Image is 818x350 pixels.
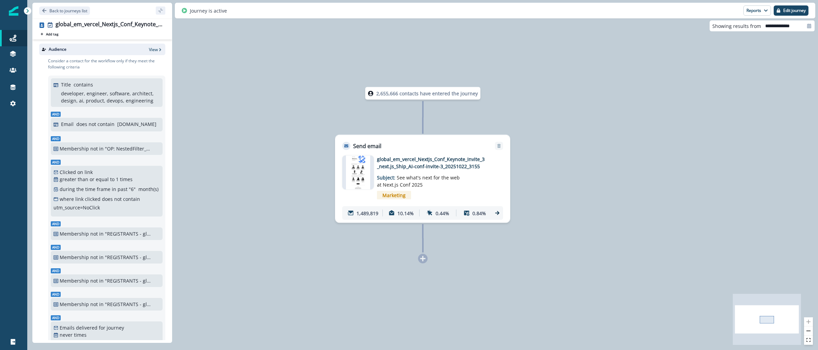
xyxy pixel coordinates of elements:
div: Send emailRemoveemail asset unavailableglobal_em_vercel_Nextjs_Conf_Keynote_Invite_3_next.js_Ship... [335,135,510,223]
button: sidebar collapse toggle [156,6,165,15]
p: 2,655,666 contacts have entered the journey [376,90,478,97]
span: And [51,292,61,297]
span: And [51,112,61,117]
p: Title [61,81,71,88]
p: does not contain [76,121,115,128]
p: Add tag [46,32,58,36]
span: And [51,160,61,165]
button: Add tag [39,31,60,37]
span: And [51,221,61,226]
span: Marketing [377,191,411,200]
button: zoom out [804,327,813,336]
p: [DOMAIN_NAME] [117,121,156,128]
p: global_em_vercel_Nextjs_Conf_Keynote_Invite_3_next.js_Ship_AI-conf-invite-3_20251022_3155 [377,156,486,170]
p: Subject: [377,170,462,188]
p: not in [90,301,104,308]
p: 1,489,819 [357,209,378,217]
p: " 6 " [129,186,136,193]
span: And [51,268,61,273]
p: View [149,47,158,52]
button: Edit journey [774,5,808,16]
p: not in [90,145,104,152]
p: 10.14% [397,209,414,217]
img: email asset unavailable [346,156,370,190]
p: does not contain [102,195,140,203]
p: "REGISTRANTS - global_event_corporate_ship-ai-virtual_20251024" [105,254,151,261]
p: Membership [60,230,89,237]
button: Reports [743,5,771,16]
div: 2,655,666 contacts have entered the journey [358,87,488,100]
p: Membership [60,301,89,308]
p: contains [74,81,93,88]
img: Inflection [9,6,18,16]
p: times [74,331,87,338]
p: not in [90,277,104,284]
p: Emails delivered for journey [60,324,124,331]
p: Membership [60,277,89,284]
p: "REGISTRANTS - global_event_corporate_next.js-conf-IRL_20251023" [105,277,151,284]
p: Clicked on link [60,169,93,176]
p: 0.84% [472,209,486,217]
p: Consider a contact for the workflow only if they meet the following criteria [48,58,165,70]
p: not in [90,254,104,261]
button: View [149,47,163,52]
p: Journey is active [190,7,227,14]
p: times [120,176,133,183]
span: And [51,245,61,250]
p: developer, engineer, software, architect, design, ai, product, devops, engineering [61,90,158,104]
p: Membership [60,145,89,152]
p: Membership [60,254,89,261]
p: "REGISTRANTS - global_event_corporate_ship-ai-IRL_20251024" [105,230,151,237]
p: Edit journey [783,8,806,13]
span: See what's next for the web at Next.js Conf 2025 [377,174,460,188]
p: during the time frame [60,186,110,193]
p: "OP: NestedFilter_MasterEmailSuppression+3daygov" [105,145,151,152]
p: Back to journeys list [49,8,87,14]
p: never [60,331,73,338]
p: Audience [49,46,66,52]
p: in past [112,186,127,193]
p: Email [61,121,74,128]
p: 0.44% [436,209,449,217]
p: not in [90,230,104,237]
p: "REGISTRANTS - global_event_corporate_next.js-conf-virtual_20251023" [105,301,151,308]
p: Send email [353,142,381,150]
button: fit view [804,336,813,345]
p: 1 [116,176,119,183]
p: month(s) [138,186,158,193]
p: where link clicked [60,195,101,203]
p: Showing results from [712,22,761,30]
button: Go back [39,6,90,15]
span: And [51,136,61,141]
p: greater than or equal to [60,176,115,183]
p: utm_source=NoClick [54,204,100,211]
div: global_em_vercel_Nextjs_Conf_Keynote_Invite_3_next.js_Ship_AI-conf-invite-3_20251022_3155 [56,21,163,29]
span: And [51,315,61,320]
